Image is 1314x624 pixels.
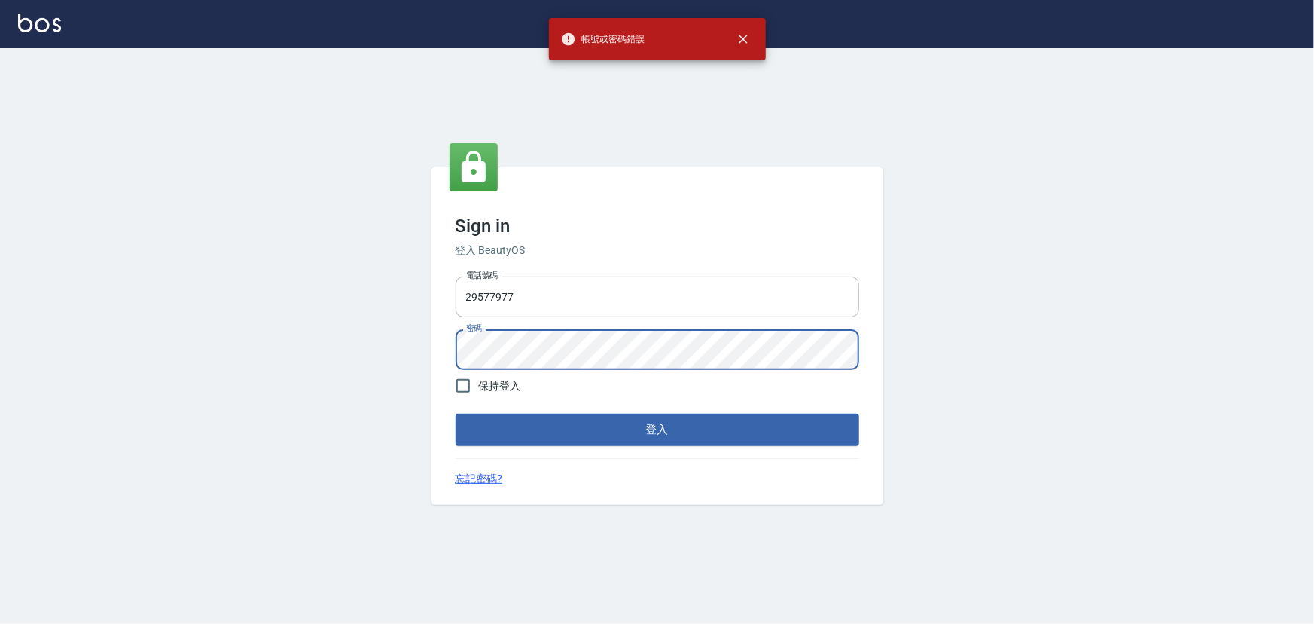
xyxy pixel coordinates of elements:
h6: 登入 BeautyOS [456,243,859,258]
label: 電話號碼 [466,270,498,281]
button: 登入 [456,414,859,445]
label: 密碼 [466,323,482,334]
button: close [727,23,760,56]
img: Logo [18,14,61,32]
span: 帳號或密碼錯誤 [561,32,645,47]
span: 保持登入 [479,378,521,394]
a: 忘記密碼? [456,471,503,487]
h3: Sign in [456,216,859,237]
